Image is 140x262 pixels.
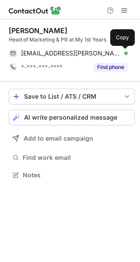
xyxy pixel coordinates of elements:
[9,131,135,146] button: Add to email campaign
[24,93,119,100] div: Save to List / ATS / CRM
[23,154,131,162] span: Find work email
[9,152,135,164] button: Find work email
[93,63,128,72] button: Reveal Button
[9,5,61,16] img: ContactOut v5.3.10
[21,49,121,57] span: [EMAIL_ADDRESS][PERSON_NAME][DOMAIN_NAME]
[9,26,67,35] div: [PERSON_NAME]
[9,36,135,44] div: Head of Marketing & PR at My 1st Years
[9,110,135,125] button: AI write personalized message
[24,135,93,142] span: Add to email campaign
[9,169,135,181] button: Notes
[23,171,131,179] span: Notes
[9,89,135,104] button: save-profile-one-click
[24,114,117,121] span: AI write personalized message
